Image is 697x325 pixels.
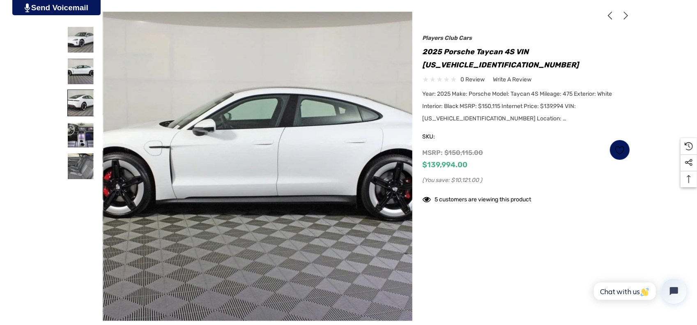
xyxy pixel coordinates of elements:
[423,160,468,169] span: $139,994.00
[681,175,697,183] svg: Top
[493,76,532,83] span: Write a Review
[585,272,693,311] iframe: Tidio Chat
[68,58,94,84] img: 2025 Porsche Taycan 4S VIN WP0AB2Y17SSA40819
[423,45,630,71] h1: 2025 Porsche Taycan 4S VIN [US_VEHICLE_IDENTIFICATION_NUMBER]
[685,159,693,167] svg: Social Media
[606,12,617,20] a: Previous
[461,74,485,85] span: 0 review
[423,192,531,205] div: 5 customers are viewing this product
[481,177,483,184] span: )
[685,142,693,150] svg: Recently Viewed
[451,177,479,184] span: $10,121.00
[423,90,612,122] span: Year: 2025 Make: Porsche Model: Taycan 4S Mileage: 475 Exterior: White Interior: Black MSRP: $150...
[68,90,94,116] img: 2025 Porsche Taycan 4S VIN WP0AB2Y17SSA40819
[619,12,630,20] a: Next
[423,149,443,157] span: MSRP:
[25,3,30,12] img: PjwhLS0gR2VuZXJhdG9yOiBHcmF2aXQuaW8gLS0+PHN2ZyB4bWxucz0iaHR0cDovL3d3dy53My5vcmcvMjAwMC9zdmciIHhtb...
[68,122,94,148] img: 2025 Porsche Taycan 4S VIN WP0AB2Y17SSA40819
[493,74,532,85] a: Write a Review
[423,35,472,41] a: Players Club Cars
[423,177,450,184] span: (You save:
[610,140,630,160] a: Wish List
[68,27,94,53] img: 2025 Porsche Taycan 4S VIN WP0AB2Y17SSA40819
[423,131,464,143] span: SKU:
[68,153,94,179] img: 2025 Porsche Taycan 4S VIN WP0AB2Y17SSA40819
[445,149,483,157] span: $150,115.00
[615,145,624,155] svg: Wish List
